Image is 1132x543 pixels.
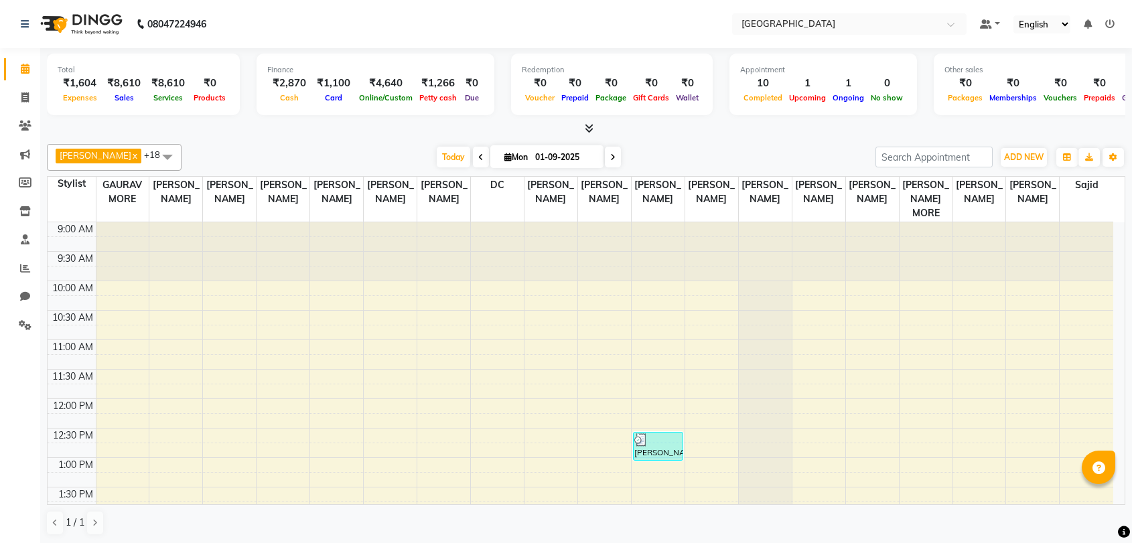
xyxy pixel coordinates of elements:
span: [PERSON_NAME] [632,177,685,208]
span: Package [592,93,630,102]
div: ₹1,100 [311,76,356,91]
div: 10:30 AM [50,311,96,325]
span: Packages [944,93,986,102]
span: [PERSON_NAME] [364,177,417,208]
span: Wallet [673,93,702,102]
span: Voucher [522,93,558,102]
span: [PERSON_NAME] [578,177,631,208]
div: ₹0 [190,76,229,91]
div: 0 [867,76,906,91]
span: Today [437,147,470,167]
span: Due [462,93,482,102]
input: Search Appointment [875,147,993,167]
div: ₹0 [1080,76,1119,91]
span: Prepaid [558,93,592,102]
div: 1 [786,76,829,91]
span: Petty cash [416,93,460,102]
span: [PERSON_NAME] [739,177,792,208]
span: Ongoing [829,93,867,102]
div: 12:30 PM [50,429,96,443]
div: ₹1,266 [416,76,460,91]
div: ₹0 [944,76,986,91]
div: ₹0 [558,76,592,91]
span: 1 / 1 [66,516,84,530]
span: Cash [277,93,302,102]
span: Services [150,93,186,102]
span: [PERSON_NAME] [524,177,577,208]
span: Mon [501,152,531,162]
span: No show [867,93,906,102]
div: [PERSON_NAME], TK01, 12:35 PM-01:05 PM, KIDS BOY HAIR CUT {BELOW 8 YEARS} [634,433,683,460]
div: 10:00 AM [50,281,96,295]
span: Online/Custom [356,93,416,102]
span: Prepaids [1080,93,1119,102]
span: Memberships [986,93,1040,102]
span: DC [471,177,524,193]
div: 11:00 AM [50,340,96,354]
div: 9:00 AM [55,222,96,236]
b: 08047224946 [147,5,206,43]
span: Upcoming [786,93,829,102]
span: Completed [740,93,786,102]
span: [PERSON_NAME] [953,177,1006,208]
div: 11:30 AM [50,370,96,384]
div: ₹1,604 [58,76,102,91]
div: ₹0 [460,76,484,91]
span: [PERSON_NAME] [60,150,131,161]
div: 9:30 AM [55,252,96,266]
div: Stylist [48,177,96,191]
div: ₹2,870 [267,76,311,91]
span: [PERSON_NAME] [203,177,256,208]
span: GAURAV MORE [96,177,149,208]
span: [PERSON_NAME] [1006,177,1059,208]
span: +18 [144,149,170,160]
div: ₹4,640 [356,76,416,91]
span: [PERSON_NAME] [310,177,363,208]
span: Sales [111,93,137,102]
div: Appointment [740,64,906,76]
div: ₹0 [592,76,630,91]
span: [PERSON_NAME] [149,177,202,208]
div: ₹8,610 [146,76,190,91]
span: Sajid [1060,177,1113,193]
span: Card [322,93,346,102]
div: Redemption [522,64,702,76]
span: Vouchers [1040,93,1080,102]
div: Finance [267,64,484,76]
div: ₹0 [1040,76,1080,91]
div: ₹8,610 [102,76,146,91]
div: Total [58,64,229,76]
button: ADD NEW [1001,148,1047,167]
div: ₹0 [673,76,702,91]
div: ₹0 [522,76,558,91]
span: [PERSON_NAME] MORE [900,177,952,222]
input: 2025-09-01 [531,147,598,167]
span: [PERSON_NAME] [846,177,899,208]
div: 1:00 PM [56,458,96,472]
div: 12:00 PM [50,399,96,413]
span: Expenses [60,93,100,102]
span: [PERSON_NAME] [257,177,309,208]
span: [PERSON_NAME] [792,177,845,208]
div: 10 [740,76,786,91]
span: [PERSON_NAME] [417,177,470,208]
div: ₹0 [986,76,1040,91]
span: Products [190,93,229,102]
div: ₹0 [630,76,673,91]
div: 1 [829,76,867,91]
a: x [131,150,137,161]
span: [PERSON_NAME] [685,177,738,208]
span: Gift Cards [630,93,673,102]
span: ADD NEW [1004,152,1044,162]
img: logo [34,5,126,43]
div: 1:30 PM [56,487,96,501]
